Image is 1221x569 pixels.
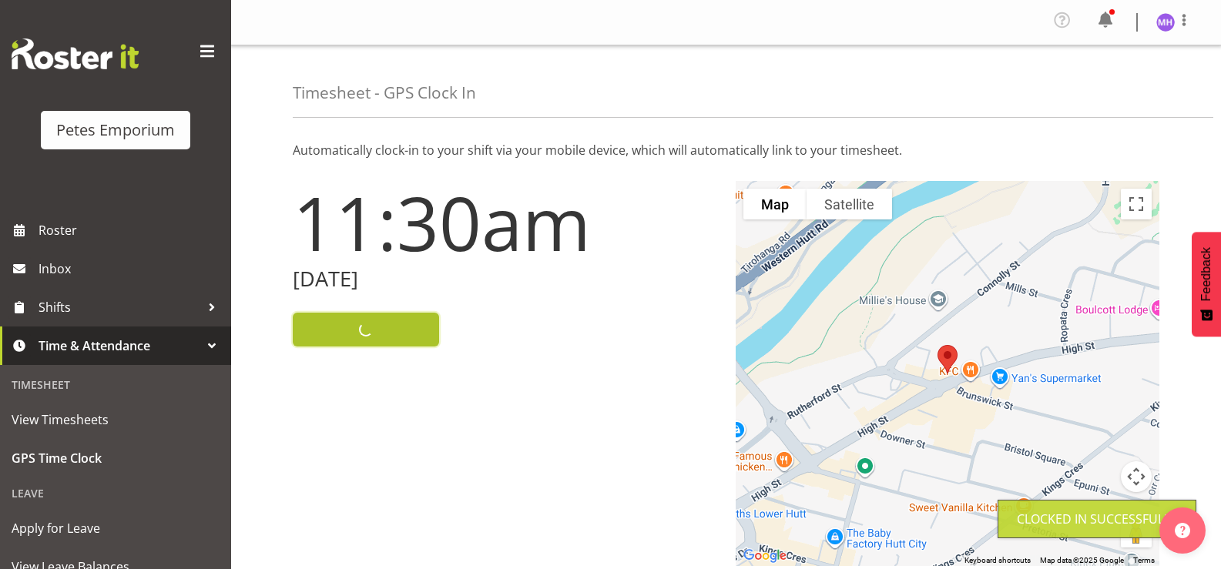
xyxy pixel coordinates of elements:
img: Google [740,546,790,566]
span: Apply for Leave [12,517,220,540]
button: Map camera controls [1121,461,1152,492]
a: Apply for Leave [4,509,227,547]
img: mackenzie-halford4471.jpg [1156,13,1175,32]
div: Leave [4,477,227,509]
span: Roster [39,219,223,242]
div: Clocked in Successfully [1017,510,1177,528]
button: Feedback - Show survey [1192,232,1221,336]
a: View Timesheets [4,400,227,439]
p: Automatically clock-in to your shift via your mobile device, which will automatically link to you... [293,141,1159,159]
button: Keyboard shortcuts [964,555,1031,566]
span: GPS Time Clock [12,447,220,470]
span: Map data ©2025 Google [1040,556,1124,564]
span: Feedback [1199,247,1213,301]
h2: [DATE] [293,267,717,291]
span: Shifts [39,296,200,319]
div: Petes Emporium [56,119,175,142]
span: View Timesheets [12,408,220,431]
a: Terms (opens in new tab) [1133,556,1155,564]
button: Show street map [743,189,807,219]
h4: Timesheet - GPS Clock In [293,84,476,102]
span: Time & Attendance [39,334,200,357]
h1: 11:30am [293,181,717,264]
a: Open this area in Google Maps (opens a new window) [740,546,790,566]
div: Timesheet [4,369,227,400]
span: Inbox [39,257,223,280]
button: Toggle fullscreen view [1121,189,1152,219]
img: help-xxl-2.png [1175,523,1190,538]
img: Rosterit website logo [12,38,139,69]
a: GPS Time Clock [4,439,227,477]
button: Show satellite imagery [807,189,892,219]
